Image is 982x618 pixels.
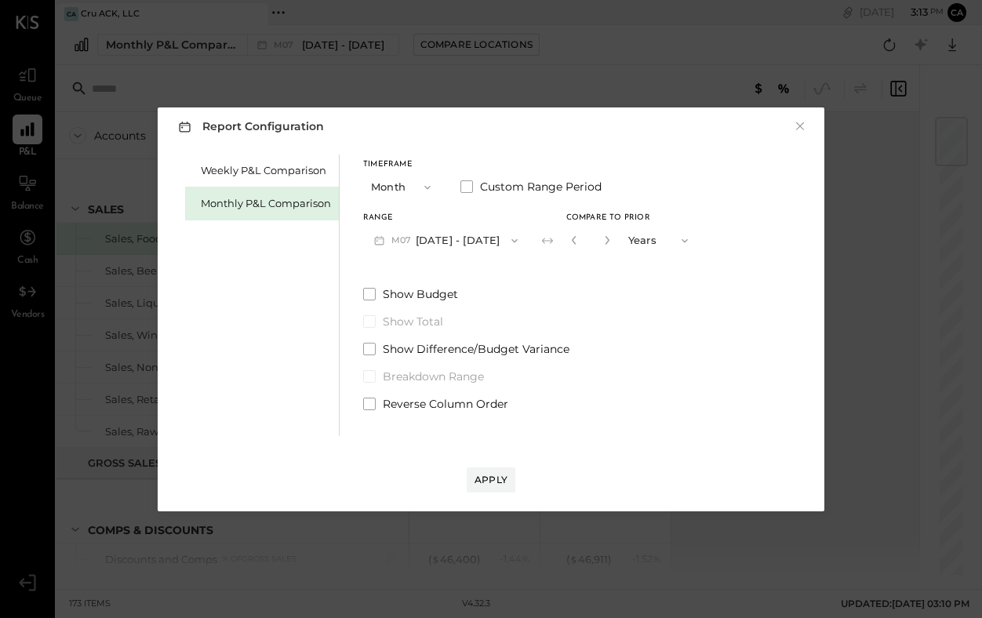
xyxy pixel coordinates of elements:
[383,314,443,329] span: Show Total
[201,196,331,211] div: Monthly P&L Comparison
[793,118,807,134] button: ×
[363,161,442,169] div: Timeframe
[391,234,416,247] span: M07
[383,396,508,412] span: Reverse Column Order
[480,179,602,194] span: Custom Range Period
[467,467,515,493] button: Apply
[620,226,699,255] button: Years
[363,226,529,255] button: M07[DATE] - [DATE]
[383,286,458,302] span: Show Budget
[175,117,324,136] h3: Report Configuration
[201,163,331,178] div: Weekly P&L Comparison
[383,341,569,357] span: Show Difference/Budget Variance
[363,173,442,202] button: Month
[475,473,507,486] div: Apply
[363,214,529,222] div: Range
[383,369,484,384] span: Breakdown Range
[566,214,650,222] span: Compare to Prior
